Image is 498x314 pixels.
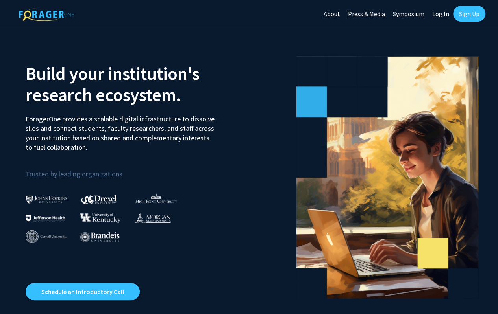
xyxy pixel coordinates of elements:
iframe: Chat [465,279,492,308]
img: Drexel University [81,195,117,204]
img: Johns Hopkins University [26,195,67,204]
a: Sign Up [453,6,485,22]
img: Morgan State University [135,213,171,223]
a: Opens in a new tab [26,283,140,300]
img: Brandeis University [80,232,120,242]
img: ForagerOne Logo [19,7,74,21]
p: ForagerOne provides a scalable digital infrastructure to dissolve silos and connect students, fac... [26,108,217,152]
h2: Build your institution's research ecosystem. [26,63,243,105]
img: Cornell University [26,230,67,243]
img: University of Kentucky [80,213,121,223]
p: Trusted by leading organizations [26,158,243,180]
img: Thomas Jefferson University [26,215,65,222]
img: High Point University [135,193,177,203]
